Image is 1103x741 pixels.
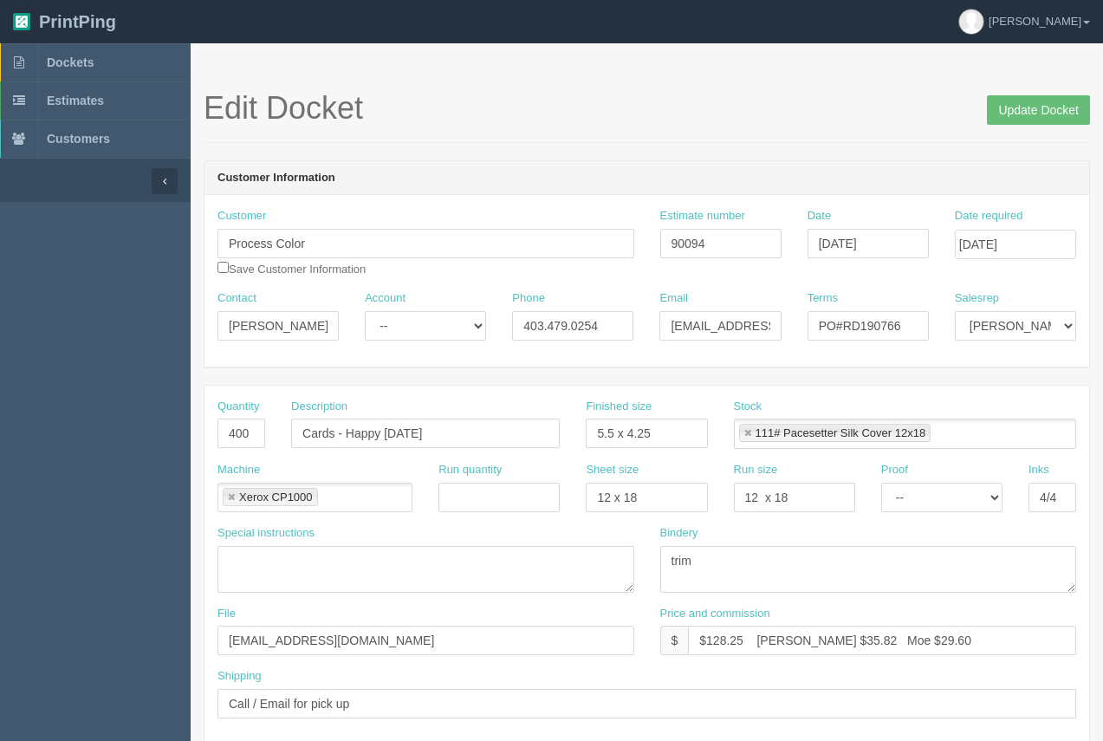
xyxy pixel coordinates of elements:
label: Special instructions [217,525,315,542]
label: Bindery [660,525,698,542]
label: Stock [734,399,762,415]
span: Estimates [47,94,104,107]
input: Update Docket [987,95,1090,125]
span: Customers [47,132,110,146]
label: Terms [808,290,838,307]
label: Run size [734,462,778,478]
div: 111# Pacesetter Silk Cover 12x18 [756,427,926,439]
label: File [217,606,236,622]
label: Finished size [586,399,652,415]
label: Sheet size [586,462,639,478]
h1: Edit Docket [204,91,1090,126]
input: Enter customer name [217,229,634,258]
label: Shipping [217,668,262,685]
label: Salesrep [955,290,999,307]
label: Quantity [217,399,259,415]
textarea: trim [660,546,1077,593]
label: Contact [217,290,256,307]
span: Dockets [47,55,94,69]
label: Email [659,290,688,307]
img: logo-3e63b451c926e2ac314895c53de4908e5d424f24456219fb08d385ab2e579770.png [13,13,30,30]
label: Estimate number [660,208,745,224]
label: Machine [217,462,260,478]
div: Save Customer Information [217,208,634,277]
label: Date required [955,208,1023,224]
label: Date [808,208,831,224]
label: Proof [881,462,908,478]
div: $ [660,626,689,655]
header: Customer Information [204,161,1089,196]
label: Description [291,399,347,415]
label: Phone [512,290,545,307]
img: avatar_default-7531ab5dedf162e01f1e0bb0964e6a185e93c5c22dfe317fb01d7f8cd2b1632c.jpg [959,10,983,34]
label: Run quantity [438,462,502,478]
div: Xerox CP1000 [239,491,313,503]
label: Inks [1028,462,1049,478]
label: Account [365,290,406,307]
label: Price and commission [660,606,770,622]
label: Customer [217,208,266,224]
